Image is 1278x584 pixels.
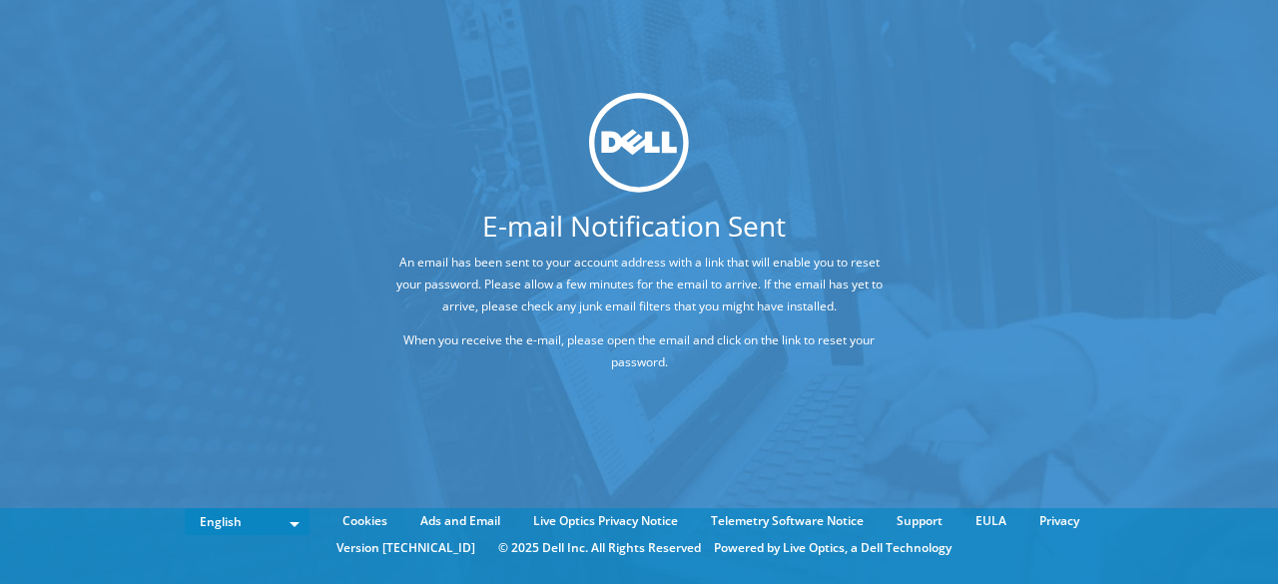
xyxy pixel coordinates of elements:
[589,93,689,193] img: dell_svg_logo.svg
[1024,510,1094,532] a: Privacy
[405,510,515,532] a: Ads and Email
[960,510,1021,532] a: EULA
[882,510,958,532] a: Support
[714,537,952,559] li: Powered by Live Optics, a Dell Technology
[326,537,485,559] li: Version [TECHNICAL_ID]
[319,212,949,240] h1: E-mail Notification Sent
[696,510,879,532] a: Telemetry Software Notice
[394,329,884,373] p: When you receive the e-mail, please open the email and click on the link to reset your password.
[394,252,884,317] p: An email has been sent to your account address with a link that will enable you to reset your pas...
[518,510,693,532] a: Live Optics Privacy Notice
[327,510,402,532] a: Cookies
[488,537,711,559] li: © 2025 Dell Inc. All Rights Reserved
